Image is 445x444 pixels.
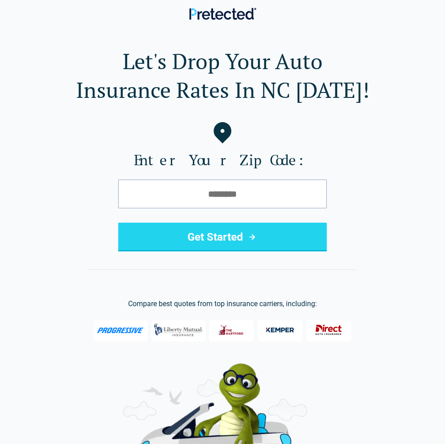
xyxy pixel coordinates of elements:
[311,321,347,339] img: Direct General
[118,223,327,251] button: Get Started
[151,319,205,341] img: Liberty Mutual
[14,151,431,169] label: Enter Your Zip Code:
[214,321,249,339] img: The Hartford
[189,8,256,20] img: Pretected
[97,327,145,334] img: Progressive
[14,47,431,104] h1: Let's Drop Your Auto Insurance Rates In NC [DATE]!
[262,321,298,339] img: Kemper
[14,299,431,309] p: Compare best quotes from top insurance carriers, including:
